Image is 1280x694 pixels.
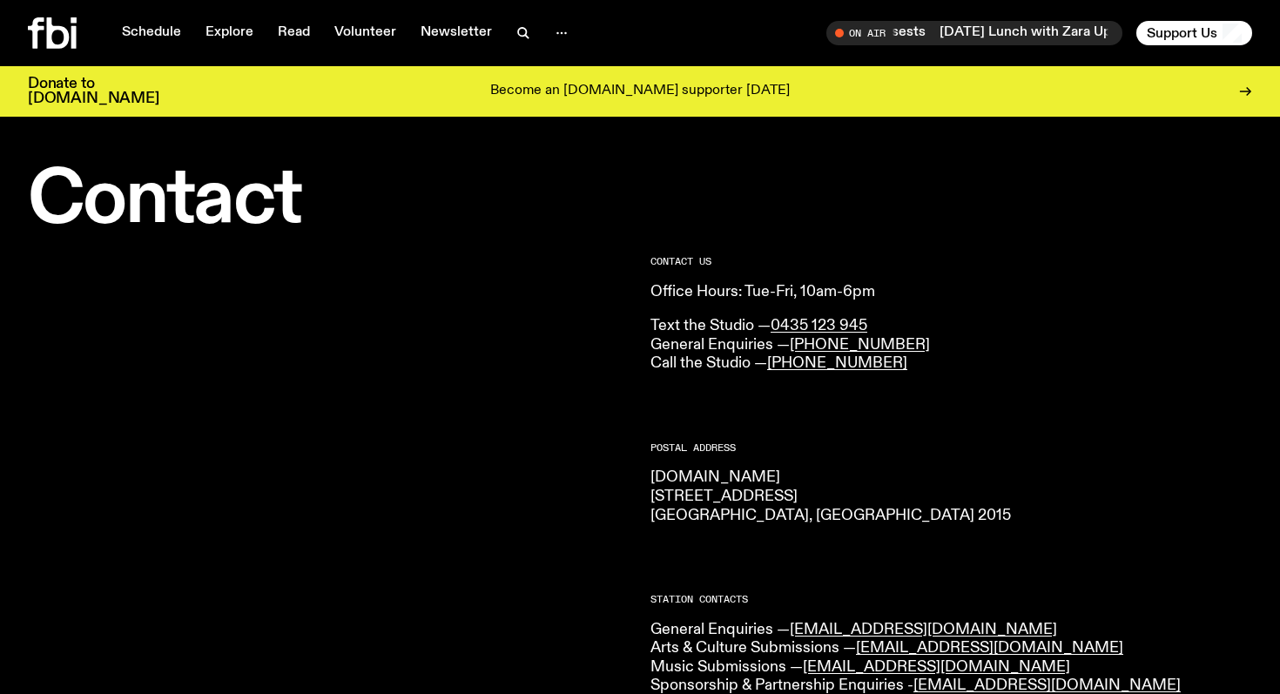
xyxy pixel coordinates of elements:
[650,317,1252,374] p: Text the Studio — General Enquiries — Call the Studio —
[1147,25,1217,41] span: Support Us
[650,283,1252,302] p: Office Hours: Tue-Fri, 10am-6pm
[28,165,630,236] h1: Contact
[650,595,1252,604] h2: Station Contacts
[650,443,1252,453] h2: Postal Address
[1136,21,1252,45] button: Support Us
[767,355,907,371] a: [PHONE_NUMBER]
[650,257,1252,266] h2: CONTACT US
[195,21,264,45] a: Explore
[913,677,1181,693] a: [EMAIL_ADDRESS][DOMAIN_NAME]
[803,659,1070,675] a: [EMAIL_ADDRESS][DOMAIN_NAME]
[790,622,1057,637] a: [EMAIL_ADDRESS][DOMAIN_NAME]
[771,318,867,334] a: 0435 123 945
[267,21,320,45] a: Read
[28,77,159,106] h3: Donate to [DOMAIN_NAME]
[324,21,407,45] a: Volunteer
[790,337,930,353] a: [PHONE_NUMBER]
[650,468,1252,525] p: [DOMAIN_NAME] [STREET_ADDRESS] [GEOGRAPHIC_DATA], [GEOGRAPHIC_DATA] 2015
[111,21,192,45] a: Schedule
[490,84,790,99] p: Become an [DOMAIN_NAME] supporter [DATE]
[410,21,502,45] a: Newsletter
[856,640,1123,656] a: [EMAIL_ADDRESS][DOMAIN_NAME]
[826,21,1122,45] button: On Air[DATE] Lunch with Zara Upfold // Palimpsests[DATE] Lunch with Zara Upfold // Palimpsests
